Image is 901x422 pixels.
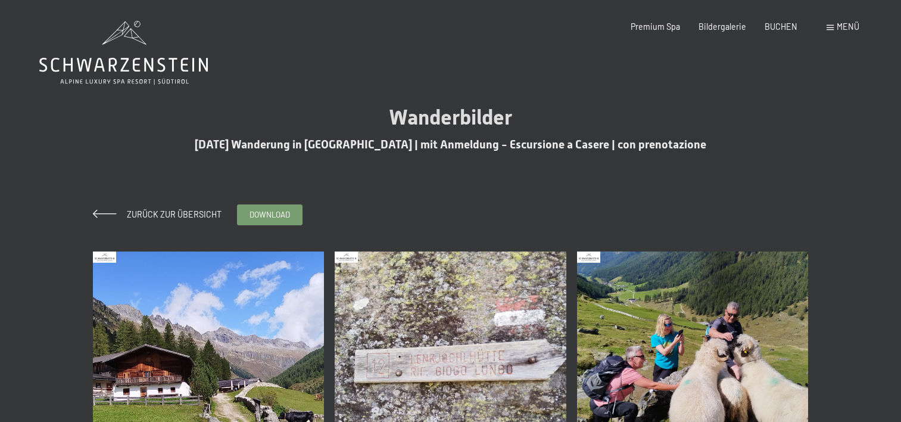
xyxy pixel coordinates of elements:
[238,205,302,225] a: download
[765,21,797,32] a: BUCHEN
[699,21,746,32] a: Bildergalerie
[631,21,680,32] a: Premium Spa
[119,209,222,219] span: Zurück zur Übersicht
[837,21,859,32] span: Menü
[389,105,512,129] span: Wanderbilder
[195,138,706,151] span: [DATE] Wanderung in [GEOGRAPHIC_DATA] | mit Anmeldung - Escursione a Casere | con prenotazione
[250,209,290,220] span: download
[93,209,222,219] a: Zurück zur Übersicht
